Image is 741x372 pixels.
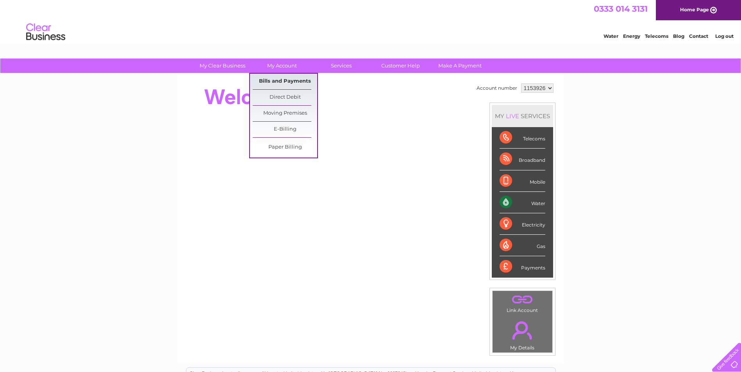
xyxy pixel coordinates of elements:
[673,33,684,39] a: Blog
[492,315,553,353] td: My Details
[492,105,553,127] div: MY SERVICES
[253,90,317,105] a: Direct Debit
[623,33,640,39] a: Energy
[309,58,373,73] a: Services
[190,58,255,73] a: My Clear Business
[495,293,550,306] a: .
[594,4,648,14] a: 0333 014 3131
[500,127,545,149] div: Telecoms
[645,33,668,39] a: Telecoms
[253,106,317,121] a: Moving Premises
[500,170,545,192] div: Mobile
[186,4,555,38] div: Clear Business is a trading name of Verastar Limited (registered in [GEOGRAPHIC_DATA] No. 3667643...
[500,235,545,256] div: Gas
[604,33,618,39] a: Water
[715,33,734,39] a: Log out
[368,58,433,73] a: Customer Help
[689,33,708,39] a: Contact
[475,81,519,95] td: Account number
[504,112,521,120] div: LIVE
[500,192,545,213] div: Water
[500,256,545,277] div: Payments
[492,291,553,315] td: Link Account
[500,149,545,170] div: Broadband
[428,58,492,73] a: Make A Payment
[495,317,550,344] a: .
[253,74,317,89] a: Bills and Payments
[253,122,317,137] a: E-Billing
[250,58,314,73] a: My Account
[253,140,317,155] a: Paper Billing
[26,20,66,44] img: logo.png
[500,213,545,235] div: Electricity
